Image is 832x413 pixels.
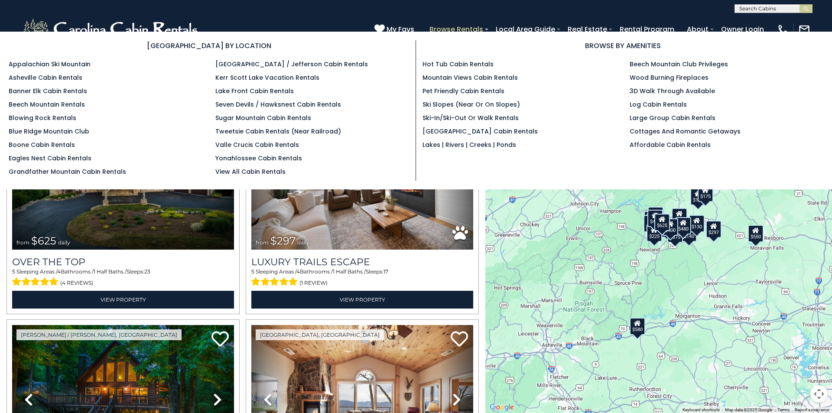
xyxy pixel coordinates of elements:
[9,40,409,51] h3: [GEOGRAPHIC_DATA] BY LOCATION
[9,60,91,68] a: Appalachian Ski Mountain
[422,40,823,51] h3: BROWSE BY AMENITIES
[215,140,299,149] a: Valle Crucis Cabin Rentals
[299,277,328,289] span: (1 review)
[630,114,715,122] a: Large Group Cabin Rentals
[647,209,663,227] div: $425
[563,22,611,37] a: Real Estate
[630,87,715,95] a: 3D Walk Through Available
[748,224,764,242] div: $550
[422,60,494,68] a: Hot Tub Cabin Rentals
[487,402,516,413] a: Open this area in Google Maps (opens a new window)
[663,218,678,235] div: $400
[717,22,768,37] a: Owner Login
[725,407,772,412] span: Map data ©2025 Google
[296,268,300,275] span: 4
[630,317,645,335] div: $580
[22,16,201,42] img: White-1-2.png
[672,208,687,225] div: $349
[698,184,713,202] div: $175
[31,234,56,247] span: $625
[795,407,829,412] a: Report a map error
[777,407,790,412] a: Terms
[12,268,234,289] div: Sleeping Areas / Bathrooms / Sleeps:
[9,154,91,163] a: Eagles Nest Cabin Rentals
[422,140,516,149] a: Lakes | Rivers | Creeks | Ponds
[810,385,828,403] button: Map camera controls
[16,329,182,340] a: [PERSON_NAME] / [PERSON_NAME], [GEOGRAPHIC_DATA]
[630,73,708,82] a: Wood Burning Fireplaces
[12,256,234,268] a: Over The Top
[215,60,368,68] a: [GEOGRAPHIC_DATA] / Jefferson Cabin Rentals
[60,277,93,289] span: (4 reviews)
[654,214,670,231] div: $625
[630,140,711,149] a: Affordable Cabin Rentals
[9,73,82,82] a: Asheville Cabin Rentals
[58,239,70,246] span: daily
[251,268,473,289] div: Sleeping Areas / Bathrooms / Sleeps:
[215,167,286,176] a: View All Cabin Rentals
[9,140,75,149] a: Boone Cabin Rentals
[12,291,234,309] a: View Property
[647,224,662,242] div: $225
[425,22,487,37] a: Browse Rentals
[9,100,85,109] a: Beech Mountain Rentals
[648,206,663,224] div: $125
[215,73,319,82] a: Kerr Scott Lake Vacation Rentals
[706,221,721,238] div: $297
[798,23,810,36] img: mail-regular-white.png
[643,215,659,232] div: $230
[251,256,473,268] a: Luxury Trails Escape
[422,87,504,95] a: Pet Friendly Cabin Rentals
[251,268,254,275] span: 5
[57,268,61,275] span: 4
[422,114,519,122] a: Ski-in/Ski-Out or Walk Rentals
[12,268,15,275] span: 5
[215,127,341,136] a: Tweetsie Cabin Rentals (Near Railroad)
[615,22,679,37] a: Rental Program
[211,330,229,349] a: Add to favorites
[451,330,468,349] a: Add to favorites
[9,127,89,136] a: Blue Ridge Mountain Club
[422,100,520,109] a: Ski Slopes (Near or On Slopes)
[144,268,150,275] span: 23
[215,154,302,163] a: Yonahlossee Cabin Rentals
[256,329,384,340] a: [GEOGRAPHIC_DATA], [GEOGRAPHIC_DATA]
[682,407,720,413] button: Keyboard shortcuts
[630,127,741,136] a: Cottages and Romantic Getaways
[383,268,388,275] span: 17
[215,100,341,109] a: Seven Devils / Hawksnest Cabin Rentals
[94,268,127,275] span: 1 Half Baths /
[9,114,76,122] a: Blowing Rock Rentals
[681,224,697,241] div: $140
[374,24,416,35] a: My Favs
[9,87,87,95] a: Banner Elk Cabin Rentals
[215,87,294,95] a: Lake Front Cabin Rentals
[256,239,269,246] span: from
[251,291,473,309] a: View Property
[690,188,706,205] div: $175
[777,23,789,36] img: phone-regular-white.png
[270,234,296,247] span: $297
[630,60,728,68] a: Beech Mountain Club Privileges
[422,127,538,136] a: [GEOGRAPHIC_DATA] Cabin Rentals
[422,73,518,82] a: Mountain Views Cabin Rentals
[676,217,691,234] div: $480
[630,100,687,109] a: Log Cabin Rentals
[487,402,516,413] img: Google
[682,22,713,37] a: About
[667,225,683,242] div: $375
[215,114,311,122] a: Sugar Mountain Cabin Rentals
[9,167,126,176] a: Grandfather Mountain Cabin Rentals
[333,268,366,275] span: 1 Half Baths /
[297,239,309,246] span: daily
[387,24,414,35] span: My Favs
[16,239,29,246] span: from
[689,215,705,232] div: $130
[491,22,559,37] a: Local Area Guide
